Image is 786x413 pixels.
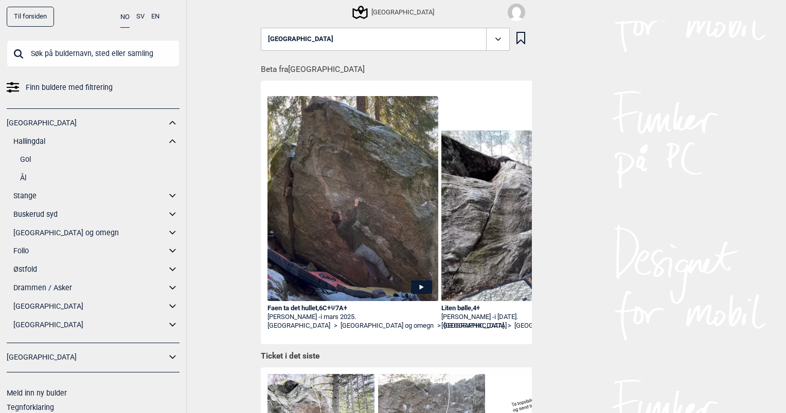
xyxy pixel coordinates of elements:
[267,313,438,322] div: [PERSON_NAME] -
[268,35,333,43] span: [GEOGRAPHIC_DATA]
[508,4,525,21] img: User fallback1
[20,152,180,167] a: Gol
[508,322,511,330] span: >
[320,313,356,321] span: i mars 2025.
[441,313,612,322] div: [PERSON_NAME] -
[261,28,510,51] button: [GEOGRAPHIC_DATA]
[261,351,525,362] h1: Ticket i det siste
[514,322,608,330] a: [GEOGRAPHIC_DATA] og omegn
[7,80,180,95] a: Finn buldere med filtrering
[13,243,166,258] a: Follo
[136,7,145,27] button: SV
[7,350,166,365] a: [GEOGRAPHIC_DATA]
[267,322,330,330] a: [GEOGRAPHIC_DATA]
[331,304,335,312] span: Ψ
[20,171,180,185] a: Ål
[7,40,180,67] input: Søk på buldernavn, sted eller samling
[441,130,612,301] img: Magnus pa Liten bolle
[13,207,166,222] a: Buskerud syd
[267,304,438,313] div: Faen ta det hullet , 6C+ 7A+
[7,403,54,411] a: Tegnforklaring
[13,280,166,295] a: Drammen / Asker
[13,262,166,277] a: Østfold
[13,317,166,332] a: [GEOGRAPHIC_DATA]
[151,7,159,27] button: EN
[7,389,67,397] a: Meld inn ny bulder
[13,189,166,203] a: Stange
[494,313,518,321] span: i [DATE].
[441,304,612,313] div: Liten bølle , 4+
[261,58,532,76] h1: Beta fra [GEOGRAPHIC_DATA]
[354,6,434,18] div: [GEOGRAPHIC_DATA]
[13,226,166,240] a: [GEOGRAPHIC_DATA] og omegn
[334,322,337,330] span: >
[13,134,166,149] a: Hallingdal
[341,322,434,330] a: [GEOGRAPHIC_DATA] og omegn
[26,80,113,95] span: Finn buldere med filtrering
[437,322,441,330] span: >
[7,7,54,27] a: Til forsiden
[7,116,166,130] a: [GEOGRAPHIC_DATA]
[13,299,166,314] a: [GEOGRAPHIC_DATA]
[267,96,438,301] img: Knut pa Faen ta det hullet
[120,7,130,28] button: NO
[441,322,504,330] a: [GEOGRAPHIC_DATA]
